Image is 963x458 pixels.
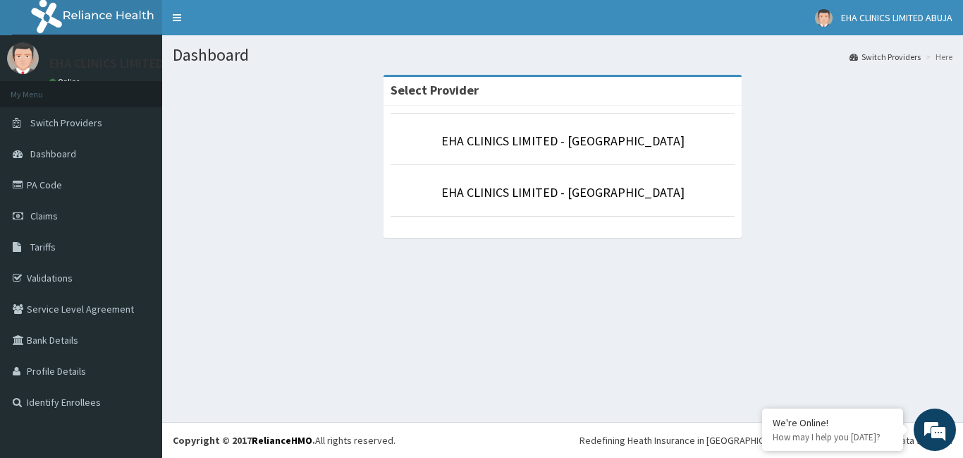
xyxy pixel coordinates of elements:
h1: Dashboard [173,46,952,64]
p: How may I help you today? [773,431,893,443]
strong: Select Provider [391,82,479,98]
div: We're Online! [773,416,893,429]
a: EHA CLINICS LIMITED - [GEOGRAPHIC_DATA] [441,133,685,149]
li: Here [922,51,952,63]
span: Claims [30,210,58,222]
strong: Copyright © 2017 . [173,434,315,447]
span: EHA CLINICS LIMITED ABUJA [841,11,952,24]
footer: All rights reserved. [162,422,963,458]
a: RelianceHMO [252,434,312,447]
a: EHA CLINICS LIMITED - [GEOGRAPHIC_DATA] [441,184,685,200]
p: EHA CLINICS LIMITED ABUJA [49,57,202,70]
span: Tariffs [30,241,56,253]
img: User Image [7,42,39,74]
span: Dashboard [30,147,76,160]
a: Online [49,77,83,87]
img: User Image [815,9,833,27]
a: Switch Providers [849,51,921,63]
div: Redefining Heath Insurance in [GEOGRAPHIC_DATA] using Telemedicine and Data Science! [579,433,952,447]
span: Switch Providers [30,116,102,129]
